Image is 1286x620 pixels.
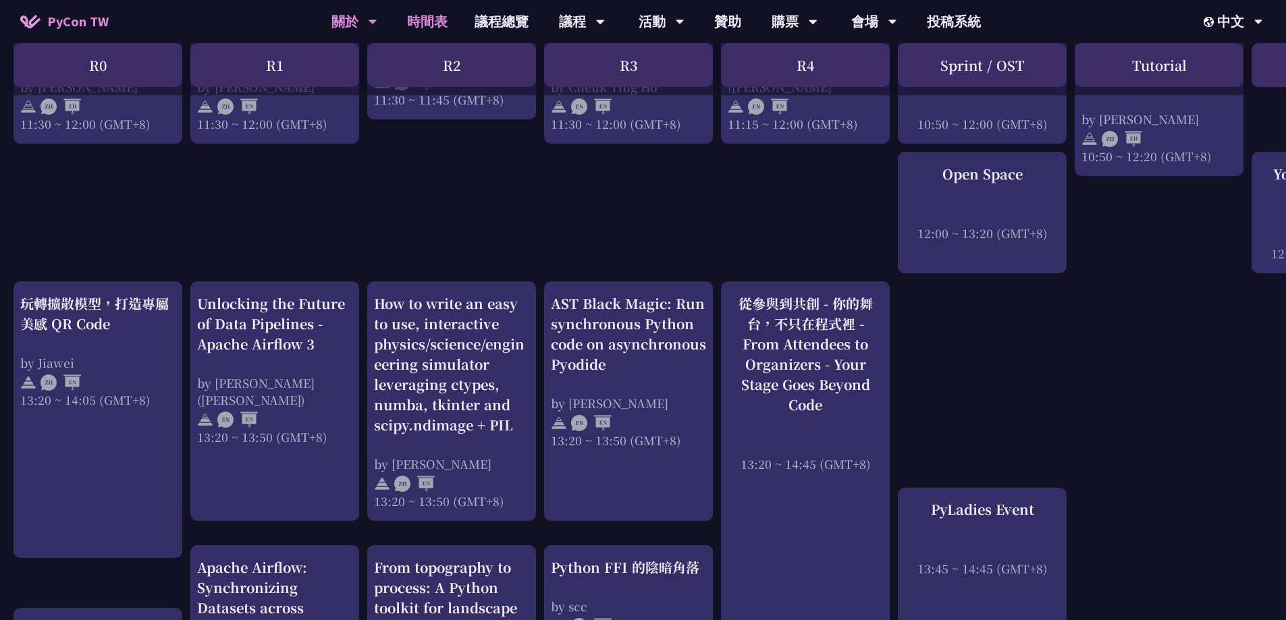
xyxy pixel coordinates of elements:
div: 13:20 ~ 14:45 (GMT+8) [728,455,883,472]
div: 10:50 ~ 12:20 (GMT+8) [1081,148,1237,165]
img: svg+xml;base64,PHN2ZyB4bWxucz0iaHR0cDovL3d3dy53My5vcmcvMjAwMC9zdmciIHdpZHRoPSIyNCIgaGVpZ2h0PSIyNC... [197,98,213,115]
div: How to write an easy to use, interactive physics/science/engineering simulator leveraging ctypes,... [374,293,529,435]
a: How to write an easy to use, interactive physics/science/engineering simulator leveraging ctypes,... [374,293,529,509]
img: ZHEN.371966e.svg [394,476,435,492]
div: PyLadies Event [905,499,1060,519]
a: Open Space 12:00 ~ 13:20 (GMT+8) [905,164,1060,242]
img: ENEN.5a408d1.svg [748,98,788,115]
div: by [PERSON_NAME] [551,395,706,412]
div: by Jiawei [20,354,176,371]
img: svg+xml;base64,PHN2ZyB4bWxucz0iaHR0cDovL3d3dy53My5vcmcvMjAwMC9zdmciIHdpZHRoPSIyNCIgaGVpZ2h0PSIyNC... [374,476,390,492]
div: 10:50 ~ 12:00 (GMT+8) [905,115,1060,132]
div: 12:00 ~ 13:20 (GMT+8) [905,225,1060,242]
div: 11:30 ~ 12:00 (GMT+8) [551,115,706,132]
a: AST Black Magic: Run synchronous Python code on asynchronous Pyodide by [PERSON_NAME] 13:20 ~ 13:... [551,293,706,449]
div: 從參與到共創 - 你的舞台，不只在程式裡 - From Attendees to Organizers - Your Stage Goes Beyond Code [728,293,883,415]
div: 13:20 ~ 13:50 (GMT+8) [197,428,352,445]
div: R1 [190,43,359,87]
a: 玩轉擴散模型，打造專屬美感 QR Code by Jiawei 13:20 ~ 14:05 (GMT+8) [20,293,176,408]
img: svg+xml;base64,PHN2ZyB4bWxucz0iaHR0cDovL3d3dy53My5vcmcvMjAwMC9zdmciIHdpZHRoPSIyNCIgaGVpZ2h0PSIyNC... [551,98,567,115]
img: ENEN.5a408d1.svg [571,415,612,431]
div: R2 [367,43,536,87]
div: Unlocking the Future of Data Pipelines - Apache Airflow 3 [197,293,352,354]
div: Python FFI 的陰暗角落 [551,557,706,577]
div: 13:20 ~ 13:50 (GMT+8) [551,432,706,449]
div: by scc [551,598,706,615]
img: svg+xml;base64,PHN2ZyB4bWxucz0iaHR0cDovL3d3dy53My5vcmcvMjAwMC9zdmciIHdpZHRoPSIyNCIgaGVpZ2h0PSIyNC... [728,98,744,115]
img: ZHZH.38617ef.svg [1102,131,1142,147]
a: PyCon TW [7,5,122,38]
img: ENEN.5a408d1.svg [217,412,258,428]
img: ZHZH.38617ef.svg [41,98,81,115]
div: 13:20 ~ 14:05 (GMT+8) [20,391,176,408]
img: svg+xml;base64,PHN2ZyB4bWxucz0iaHR0cDovL3d3dy53My5vcmcvMjAwMC9zdmciIHdpZHRoPSIyNCIgaGVpZ2h0PSIyNC... [551,415,567,431]
div: 11:30 ~ 12:00 (GMT+8) [197,115,352,132]
div: Open Space [905,164,1060,184]
img: svg+xml;base64,PHN2ZyB4bWxucz0iaHR0cDovL3d3dy53My5vcmcvMjAwMC9zdmciIHdpZHRoPSIyNCIgaGVpZ2h0PSIyNC... [197,412,213,428]
div: 11:15 ~ 12:00 (GMT+8) [728,115,883,132]
img: svg+xml;base64,PHN2ZyB4bWxucz0iaHR0cDovL3d3dy53My5vcmcvMjAwMC9zdmciIHdpZHRoPSIyNCIgaGVpZ2h0PSIyNC... [1081,131,1098,147]
div: R3 [544,43,713,87]
div: Sprint / OST [898,43,1067,87]
img: Home icon of PyCon TW 2025 [20,15,41,28]
div: R0 [14,43,182,87]
div: by [PERSON_NAME] ([PERSON_NAME]) [197,374,352,408]
img: ENEN.5a408d1.svg [571,98,612,115]
a: Unlocking the Future of Data Pipelines - Apache Airflow 3 by [PERSON_NAME] ([PERSON_NAME]) 13:20 ... [197,293,352,445]
img: svg+xml;base64,PHN2ZyB4bWxucz0iaHR0cDovL3d3dy53My5vcmcvMjAwMC9zdmciIHdpZHRoPSIyNCIgaGVpZ2h0PSIyNC... [20,98,36,115]
img: ZHEN.371966e.svg [41,374,81,391]
div: 11:30 ~ 11:45 (GMT+8) [374,91,529,108]
div: AST Black Magic: Run synchronous Python code on asynchronous Pyodide [551,293,706,374]
div: 13:45 ~ 14:45 (GMT+8) [905,560,1060,577]
div: by [PERSON_NAME] [374,455,529,472]
div: Tutorial [1075,43,1243,87]
img: ZHEN.371966e.svg [217,98,258,115]
div: 11:30 ~ 12:00 (GMT+8) [20,115,176,132]
span: PyCon TW [47,11,109,32]
img: Locale Icon [1204,17,1217,27]
img: svg+xml;base64,PHN2ZyB4bWxucz0iaHR0cDovL3d3dy53My5vcmcvMjAwMC9zdmciIHdpZHRoPSIyNCIgaGVpZ2h0PSIyNC... [20,374,36,391]
div: 13:20 ~ 13:50 (GMT+8) [374,492,529,509]
div: 玩轉擴散模型，打造專屬美感 QR Code [20,293,176,334]
div: by [PERSON_NAME] [1081,111,1237,128]
div: R4 [721,43,890,87]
